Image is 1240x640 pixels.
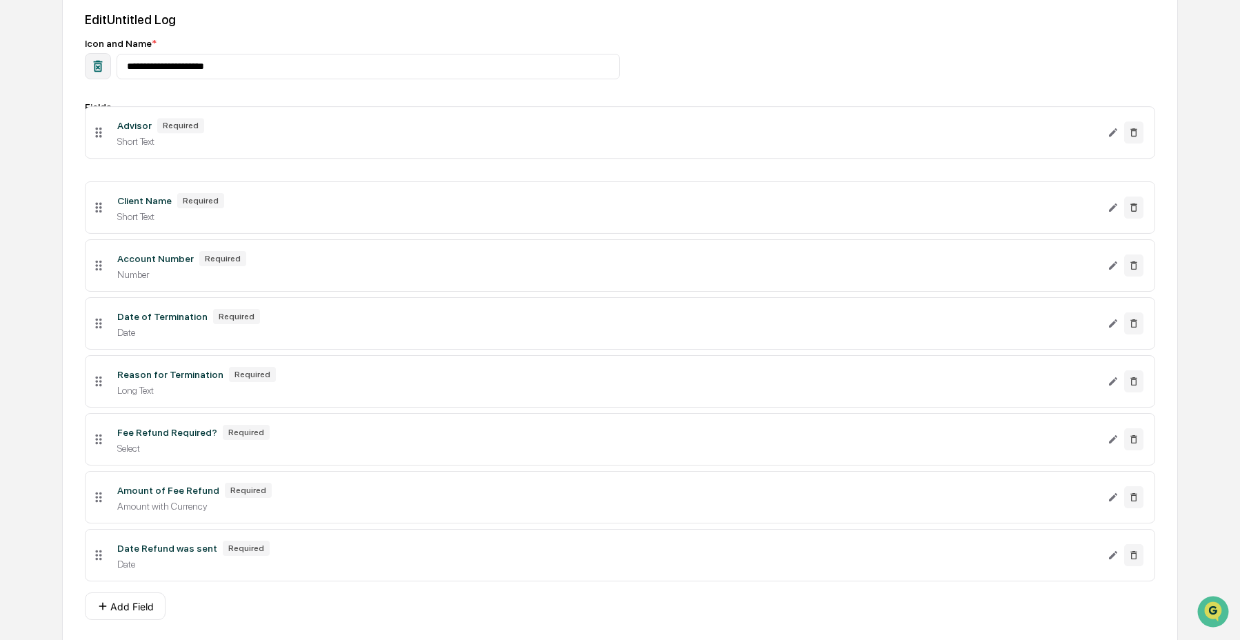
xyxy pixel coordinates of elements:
[85,592,166,620] button: Add Field
[28,174,89,188] span: Preclearance
[117,369,223,380] div: Reason for Termination
[14,175,25,186] div: 🖐️
[1108,312,1119,334] button: Edit Date of Termination field
[97,233,167,244] a: Powered byPylon
[117,427,217,438] div: Fee Refund Required?
[157,118,204,133] div: Required
[85,38,1155,49] div: Icon and Name
[223,425,270,440] div: Required
[1108,121,1119,143] button: Edit Advisor field
[117,311,208,322] div: Date of Termination
[117,543,217,554] div: Date Refund was sent
[117,120,152,131] div: Advisor
[14,29,251,51] p: How can we help?
[14,106,39,130] img: 1746055101610-c473b297-6a78-478c-a979-82029cc54cd1
[117,485,219,496] div: Amount of Fee Refund
[1108,428,1119,450] button: Edit Fee Refund Required? field
[1196,594,1233,632] iframe: Open customer support
[117,253,194,264] div: Account Number
[117,385,1097,396] div: Long Text
[8,168,94,193] a: 🖐️Preclearance
[225,483,272,498] div: Required
[117,559,1097,570] div: Date
[213,309,260,324] div: Required
[137,234,167,244] span: Pylon
[8,194,92,219] a: 🔎Data Lookup
[1108,544,1119,566] button: Edit Date Refund was sent field
[199,251,246,266] div: Required
[114,174,171,188] span: Attestations
[85,101,1155,112] div: Fields
[117,195,172,206] div: Client Name
[234,110,251,126] button: Start new chat
[117,327,1097,338] div: Date
[117,211,1097,222] div: Short Text
[1108,197,1119,219] button: Edit Client Name field
[100,175,111,186] div: 🗄️
[117,501,1097,512] div: Amount with Currency
[117,443,1097,454] div: Select
[117,136,1097,147] div: Short Text
[117,269,1097,280] div: Number
[1108,486,1119,508] button: Edit Amount of Fee Refund field
[47,106,226,119] div: Start new chat
[1108,254,1119,277] button: Edit Account Number field
[1108,370,1119,392] button: Edit Reason for Termination field
[223,541,270,556] div: Required
[85,12,1155,27] div: Edit Untitled Log
[94,168,177,193] a: 🗄️Attestations
[14,201,25,212] div: 🔎
[28,200,87,214] span: Data Lookup
[177,193,224,208] div: Required
[229,367,276,382] div: Required
[47,119,174,130] div: We're available if you need us!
